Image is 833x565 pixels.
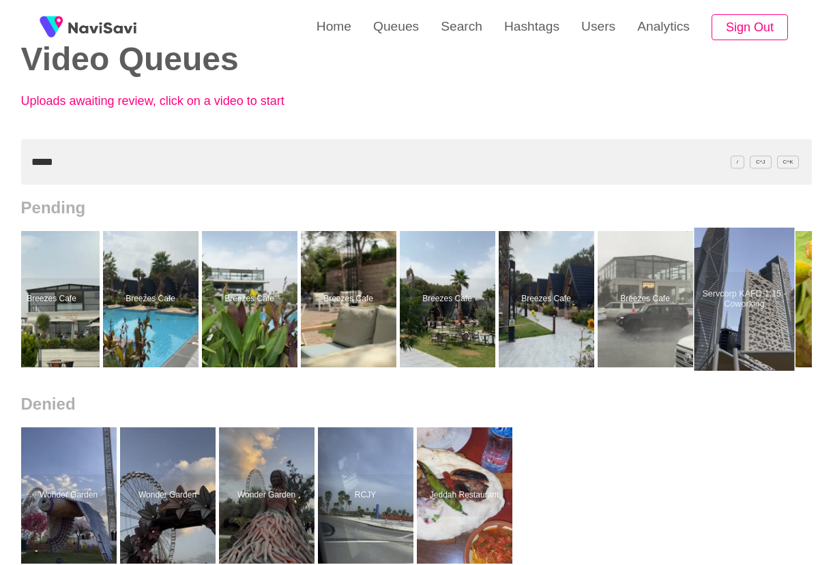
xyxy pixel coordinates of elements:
span: C^J [750,155,772,168]
a: Wonder GardenWonder Garden [120,427,219,564]
a: Breezes CafeBreezes Cafe [598,231,697,367]
span: C^K [777,155,800,168]
h2: Video Queues [21,42,396,78]
a: Breezes CafeBreezes Cafe [4,231,103,367]
h2: Denied [21,395,813,414]
img: fireSpot [68,20,136,34]
a: Breezes CafeBreezes Cafe [103,231,202,367]
a: Breezes CafeBreezes Cafe [400,231,499,367]
a: Servcorp KAFD 1.15 - CoworkingServcorp KAFD 1.15 - Coworking [697,231,795,367]
h2: Pending [21,198,813,217]
img: fireSpot [34,10,68,44]
a: Breezes CafeBreezes Cafe [301,231,400,367]
button: Sign Out [712,14,788,41]
a: Jeddah RestaurantJeddah Restaurant [417,427,516,564]
a: RCJYRCJY [318,427,417,564]
span: / [731,155,744,168]
a: Breezes CafeBreezes Cafe [202,231,301,367]
a: Breezes CafeBreezes Cafe [499,231,598,367]
a: Wonder GardenWonder Garden [21,427,120,564]
p: Uploads awaiting review, click on a video to start [21,94,321,108]
a: Wonder GardenWonder Garden [219,427,318,564]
